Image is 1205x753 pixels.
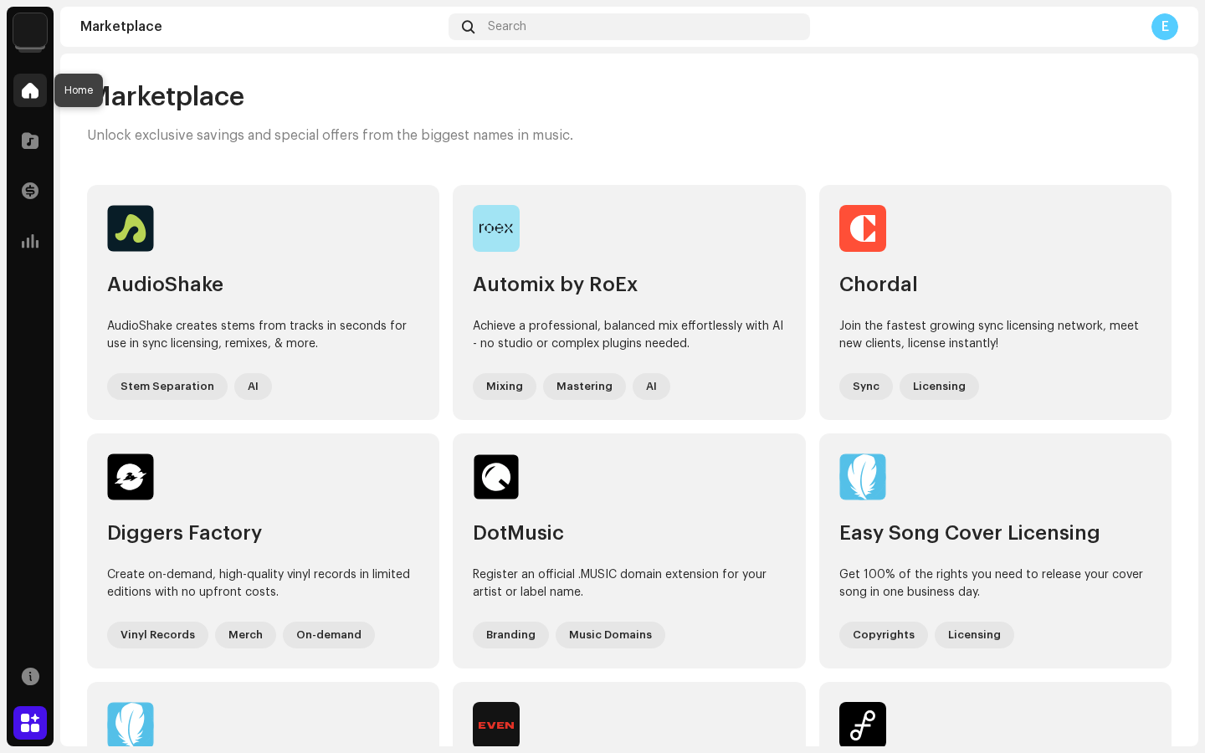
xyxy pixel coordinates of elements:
[473,622,549,648] div: Branding
[839,318,1151,353] div: Join the fastest growing sync licensing network, meet new clients, license instantly!
[107,318,419,353] div: AudioShake creates stems from tracks in seconds for use in sync licensing, remixes, & more.
[473,702,520,749] img: 60ceb9ec-a8b3-4a3c-9260-8138a3b22953
[473,318,785,353] div: Achieve a professional, balanced mix effortlessly with AI - no studio or complex plugins needed.
[473,566,785,602] div: Register an official .MUSIC domain extension for your artist or label name.
[488,20,526,33] span: Search
[473,520,785,546] div: DotMusic
[543,373,626,400] div: Mastering
[473,272,785,298] div: Automix by RoEx
[107,373,228,400] div: Stem Separation
[107,520,419,546] div: Diggers Factory
[839,622,928,648] div: Copyrights
[473,453,520,500] img: eb58a31c-f81c-4818-b0f9-d9e66cbda676
[13,13,47,47] img: 453f334c-f748-4872-8c54-119385e0a782
[107,205,154,252] img: 2fd7bcad-6c73-4393-bbe1-37a2d9795fdd
[839,205,886,252] img: 9e8a6d41-7326-4eb6-8be3-a4db1a720e63
[839,453,886,500] img: a95fe301-50de-48df-99e3-24891476c30c
[839,702,886,749] img: 46c17930-3148-471f-8b2a-36717c1ad0d1
[839,520,1151,546] div: Easy Song Cover Licensing
[87,80,244,114] span: Marketplace
[633,373,670,400] div: AI
[107,702,154,749] img: 35edca2f-5628-4998-9fc9-38d367af0ecc
[215,622,276,648] div: Merch
[283,622,375,648] div: On-demand
[473,205,520,252] img: 3e92c471-8f99-4bc3-91af-f70f33238202
[87,127,573,145] p: Unlock exclusive savings and special offers from the biggest names in music.
[107,453,154,500] img: afae1709-c827-4b76-a652-9ddd8808f967
[1151,13,1178,40] div: E
[839,566,1151,602] div: Get 100% of the rights you need to release your cover song in one business day.
[107,622,208,648] div: Vinyl Records
[935,622,1014,648] div: Licensing
[107,566,419,602] div: Create on-demand, high-quality vinyl records in limited editions with no upfront costs.
[839,373,893,400] div: Sync
[80,20,442,33] div: Marketplace
[556,622,665,648] div: Music Domains
[234,373,272,400] div: AI
[839,272,1151,298] div: Chordal
[107,272,419,298] div: AudioShake
[900,373,979,400] div: Licensing
[473,373,536,400] div: Mixing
